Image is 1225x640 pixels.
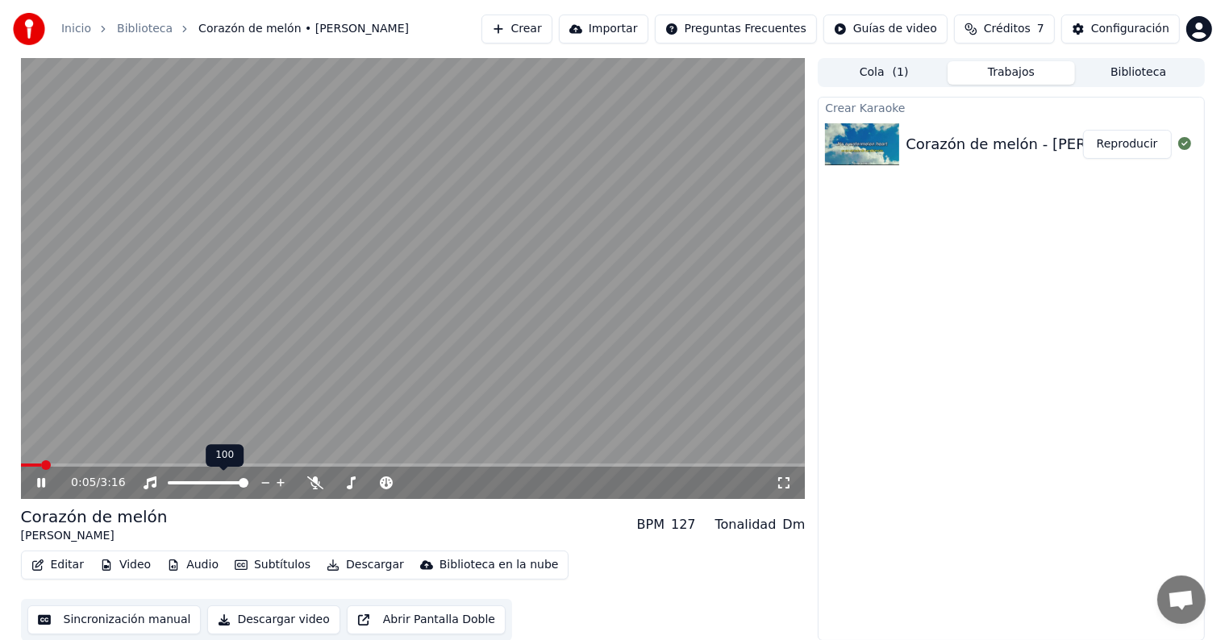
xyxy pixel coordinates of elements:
[1083,130,1172,159] button: Reproducir
[61,21,91,37] a: Inicio
[347,605,506,634] button: Abrir Pantalla Doble
[1061,15,1180,44] button: Configuración
[25,554,90,576] button: Editar
[61,21,409,37] nav: breadcrumb
[655,15,817,44] button: Preguntas Frecuentes
[1157,576,1206,624] a: Chat abierto
[440,557,559,573] div: Biblioteca en la nube
[984,21,1031,37] span: Créditos
[1075,61,1202,85] button: Biblioteca
[100,475,125,491] span: 3:16
[954,15,1055,44] button: Créditos7
[823,15,948,44] button: Guías de video
[27,605,202,634] button: Sincronización manual
[820,61,948,85] button: Cola
[559,15,648,44] button: Importar
[948,61,1075,85] button: Trabajos
[715,515,777,534] div: Tonalidad
[71,475,110,491] div: /
[13,13,45,45] img: youka
[71,475,96,491] span: 0:05
[906,133,1177,156] div: Corazón de melón - [PERSON_NAME].
[671,515,696,534] div: 127
[207,605,340,634] button: Descargar video
[160,554,225,576] button: Audio
[1037,21,1044,37] span: 7
[228,554,317,576] button: Subtítulos
[206,444,244,467] div: 100
[198,21,409,37] span: Corazón de melón • [PERSON_NAME]
[893,64,909,81] span: ( 1 )
[94,554,157,576] button: Video
[1091,21,1169,37] div: Configuración
[320,554,410,576] button: Descargar
[21,505,168,528] div: Corazón de melón
[782,515,805,534] div: Dm
[819,98,1203,117] div: Crear Karaoke
[637,515,665,534] div: BPM
[117,21,173,37] a: Biblioteca
[481,15,552,44] button: Crear
[21,528,168,544] div: [PERSON_NAME]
